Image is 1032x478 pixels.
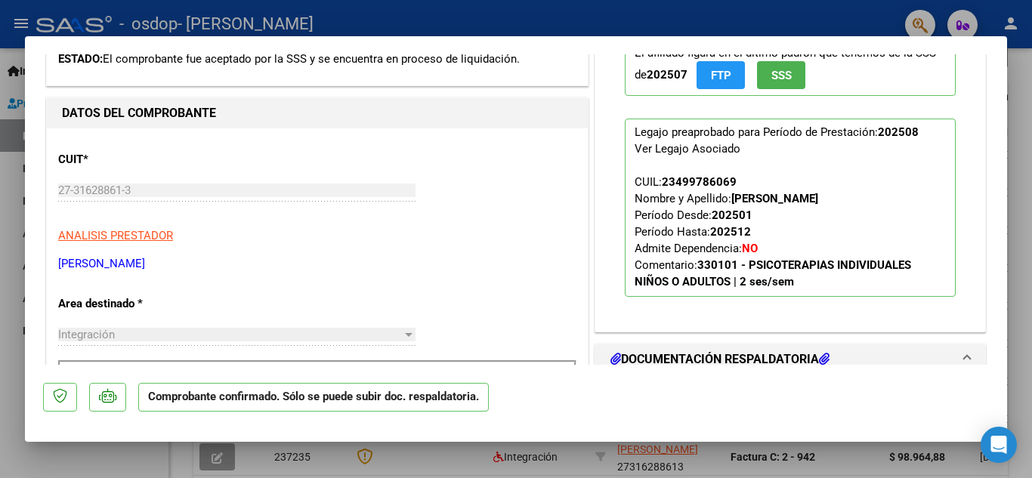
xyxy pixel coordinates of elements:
[138,383,489,412] p: Comprobante confirmado. Sólo se puede subir doc. respaldatoria.
[697,61,745,89] button: FTP
[58,52,103,66] span: ESTADO:
[625,119,956,297] p: Legajo preaprobado para Período de Prestación:
[712,208,752,222] strong: 202501
[635,175,911,288] span: CUIL: Nombre y Apellido: Período Desde: Período Hasta: Admite Dependencia:
[711,69,731,82] span: FTP
[635,258,911,288] strong: 330101 - PSICOTERAPIAS INDIVIDUALES NIÑOS O ADULTOS | 2 ses/sem
[771,69,792,82] span: SSS
[662,174,737,190] div: 23499786069
[625,39,956,96] p: El afiliado figura en el ultimo padrón que tenemos de la SSS de
[757,61,805,89] button: SSS
[58,328,115,341] span: Integración
[635,140,740,157] div: Ver Legajo Asociado
[58,295,214,313] p: Area destinado *
[103,52,520,66] span: El comprobante fue aceptado por la SSS y se encuentra en proceso de liquidación.
[647,68,687,82] strong: 202507
[58,255,576,273] p: [PERSON_NAME]
[710,225,751,239] strong: 202512
[595,17,985,332] div: PREAPROBACIÓN PARA INTEGRACION
[742,242,758,255] strong: NO
[58,229,173,242] span: ANALISIS PRESTADOR
[58,151,214,168] p: CUIT
[635,258,911,288] span: Comentario:
[610,350,830,369] h1: DOCUMENTACIÓN RESPALDATORIA
[981,427,1017,463] div: Open Intercom Messenger
[62,106,216,120] strong: DATOS DEL COMPROBANTE
[731,192,818,205] strong: [PERSON_NAME]
[878,125,919,139] strong: 202508
[595,344,985,375] mat-expansion-panel-header: DOCUMENTACIÓN RESPALDATORIA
